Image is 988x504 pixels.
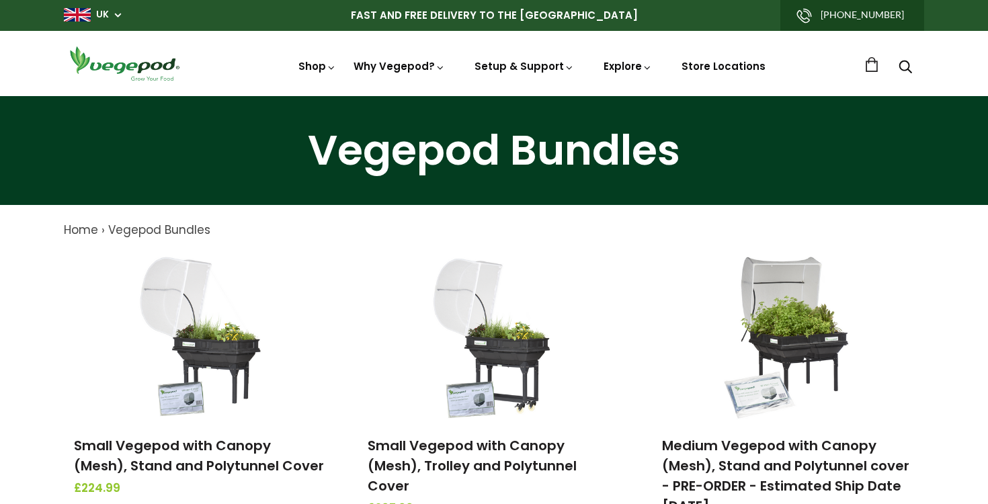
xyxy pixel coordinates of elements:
[101,222,105,238] span: ›
[354,59,445,73] a: Why Vegepod?
[604,59,652,73] a: Explore
[64,222,98,238] a: Home
[717,253,858,421] img: Medium Vegepod with Canopy (Mesh), Stand and Polytunnel cover - PRE-ORDER - Estimated Ship Date S...
[96,8,109,22] a: UK
[64,222,924,239] nav: breadcrumbs
[74,436,324,475] a: Small Vegepod with Canopy (Mesh), Stand and Polytunnel Cover
[368,436,577,495] a: Small Vegepod with Canopy (Mesh), Trolley and Polytunnel Cover
[682,59,766,73] a: Store Locations
[899,61,912,75] a: Search
[64,8,91,22] img: gb_large.png
[130,253,271,421] img: Small Vegepod with Canopy (Mesh), Stand and Polytunnel Cover
[108,222,210,238] a: Vegepod Bundles
[475,59,574,73] a: Setup & Support
[423,253,565,421] img: Small Vegepod with Canopy (Mesh), Trolley and Polytunnel Cover
[17,130,971,171] h1: Vegepod Bundles
[298,59,336,73] a: Shop
[74,480,326,497] span: £224.99
[64,44,185,83] img: Vegepod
